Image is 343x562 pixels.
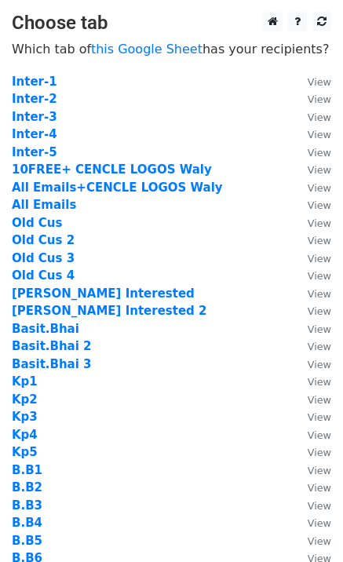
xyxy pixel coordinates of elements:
a: B.B5 [12,534,42,548]
a: Basit.Bhai 2 [12,339,92,353]
a: Kp2 [12,392,38,407]
a: View [292,233,331,247]
small: View [308,270,331,282]
a: View [292,428,331,442]
a: B.B3 [12,498,42,513]
a: Inter-1 [12,75,57,89]
a: View [292,268,331,283]
a: Kp5 [12,445,38,459]
a: View [292,127,331,141]
a: Inter-4 [12,127,57,141]
a: View [292,480,331,494]
a: Old Cus 3 [12,251,75,265]
a: View [292,145,331,159]
small: View [308,465,331,476]
a: B.B2 [12,480,42,494]
a: Inter-3 [12,110,57,124]
a: View [292,445,331,459]
small: View [308,182,331,194]
a: Old Cus 2 [12,233,75,247]
a: Old Cus [12,216,62,230]
small: View [308,447,331,458]
a: [PERSON_NAME] Interested 2 [12,304,207,318]
small: View [308,394,331,406]
small: View [308,429,331,441]
a: View [292,286,331,301]
strong: All Emails [12,198,76,212]
small: View [308,482,331,494]
small: View [308,288,331,300]
small: View [308,323,331,335]
small: View [308,199,331,211]
strong: Basit.Bhai [12,322,79,336]
small: View [308,411,331,423]
small: View [308,359,331,370]
a: Inter-2 [12,92,57,106]
a: 10FREE+ CENCLE LOGOS Waly [12,162,212,177]
a: View [292,392,331,407]
small: View [308,147,331,159]
a: View [292,181,331,195]
a: View [292,374,331,389]
a: Basit.Bhai 3 [12,357,92,371]
small: View [308,235,331,246]
a: View [292,216,331,230]
a: View [292,162,331,177]
a: Kp3 [12,410,38,424]
a: View [292,110,331,124]
p: Which tab of has your recipients? [12,41,331,57]
a: Old Cus 4 [12,268,75,283]
small: View [308,111,331,123]
small: View [308,305,331,317]
small: View [308,164,331,176]
a: Inter-5 [12,145,57,159]
a: B.B4 [12,516,42,530]
a: View [292,339,331,353]
a: this Google Sheet [91,42,203,57]
a: View [292,251,331,265]
a: View [292,75,331,89]
h3: Choose tab [12,12,331,35]
a: View [292,357,331,371]
small: View [308,76,331,88]
a: View [292,304,331,318]
small: View [308,376,331,388]
a: All Emails+CENCLE LOGOS Waly [12,181,223,195]
a: View [292,92,331,106]
small: View [308,129,331,140]
a: View [292,410,331,424]
iframe: Chat Widget [265,487,343,562]
small: View [308,253,331,265]
a: Kp1 [12,374,38,389]
a: View [292,463,331,477]
a: [PERSON_NAME] Interested [12,286,195,301]
small: View [308,93,331,105]
a: B.B1 [12,463,42,477]
small: View [308,217,331,229]
a: Kp4 [12,428,38,442]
